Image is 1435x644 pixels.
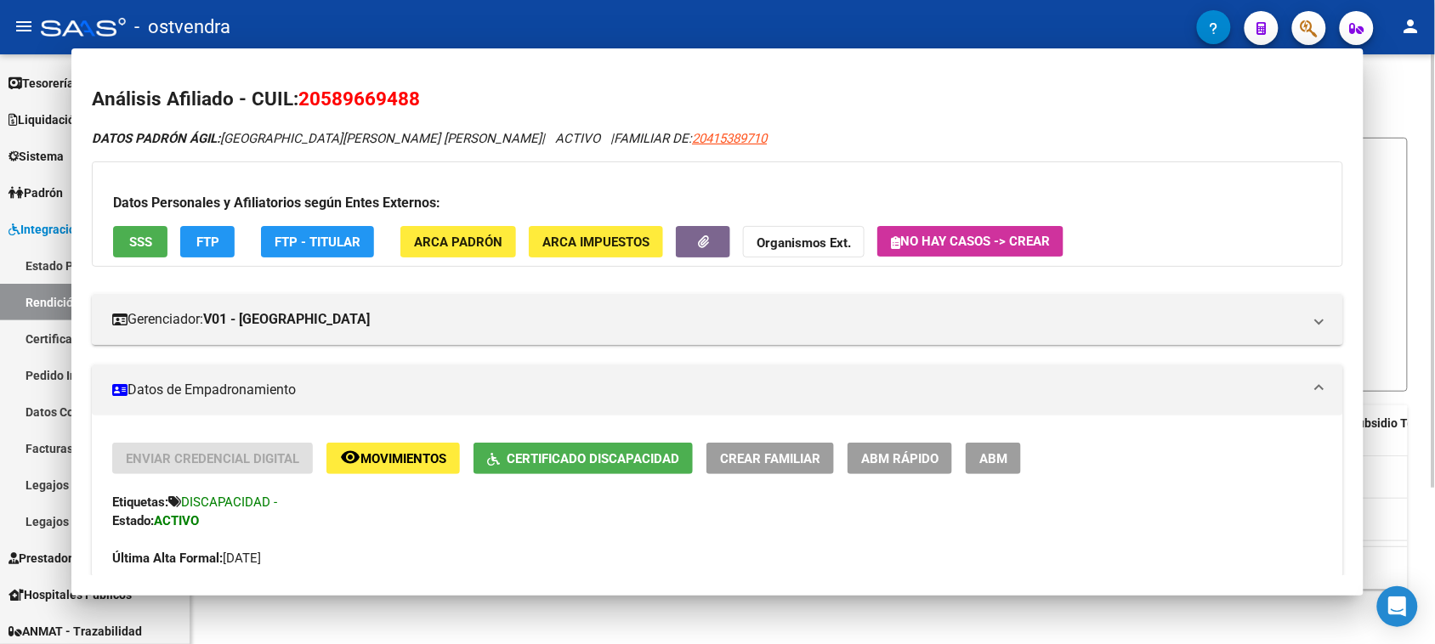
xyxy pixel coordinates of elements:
[614,131,767,146] span: FAMILIAR DE:
[9,585,132,604] span: Hospitales Públicos
[112,443,313,474] button: Enviar Credencial Digital
[1377,586,1418,627] div: Open Intercom Messenger
[92,131,542,146] span: [GEOGRAPHIC_DATA][PERSON_NAME] [PERSON_NAME]
[112,494,168,510] strong: Etiquetas:
[112,551,223,566] strong: Última Alta Formal:
[743,226,865,257] button: Organismos Ext.
[92,85,1342,114] h2: Análisis Afiliado - CUIL:
[400,226,516,257] button: ARCA Padrón
[1351,416,1429,430] span: Subsidio Total
[9,622,142,641] span: ANMAT - Trazabilidad
[757,235,851,251] strong: Organismos Ext.
[877,226,1063,257] button: No hay casos -> Crear
[891,234,1050,249] span: No hay casos -> Crear
[720,451,820,466] span: Crear Familiar
[966,443,1021,474] button: ABM
[14,16,34,37] mat-icon: menu
[542,234,649,250] span: ARCA Impuestos
[9,549,163,568] span: Prestadores / Proveedores
[126,451,299,466] span: Enviar Credencial Digital
[298,88,420,110] span: 20589669488
[9,74,74,93] span: Tesorería
[181,494,277,510] span: DISCAPACIDAD -
[92,364,1342,415] mat-expansion-panel-header: Datos de Empadronamiento
[261,226,374,257] button: FTP - Titular
[134,8,230,46] span: - ostvendra
[92,294,1342,345] mat-expansion-panel-header: Gerenciador:V01 - [GEOGRAPHIC_DATA]
[1401,16,1421,37] mat-icon: person
[92,131,220,146] strong: DATOS PADRÓN ÁGIL:
[861,451,939,466] span: ABM Rápido
[360,451,446,466] span: Movimientos
[474,443,693,474] button: Certificado Discapacidad
[154,513,199,528] strong: ACTIVO
[507,451,679,466] span: Certificado Discapacidad
[979,451,1007,466] span: ABM
[9,220,166,239] span: Integración (discapacidad)
[9,110,157,129] span: Liquidación de Convenios
[180,226,235,257] button: FTP
[692,131,767,146] span: 20415389710
[529,226,663,257] button: ARCA Impuestos
[203,309,370,330] strong: V01 - [GEOGRAPHIC_DATA]
[414,234,502,250] span: ARCA Padrón
[112,551,261,566] span: [DATE]
[113,226,167,257] button: SSS
[9,147,64,166] span: Sistema
[92,131,767,146] i: | ACTIVO |
[706,443,834,474] button: Crear Familiar
[112,380,1302,400] mat-panel-title: Datos de Empadronamiento
[848,443,952,474] button: ABM Rápido
[113,193,1321,213] h3: Datos Personales y Afiliatorios según Entes Externos:
[112,513,154,528] strong: Estado:
[275,234,360,250] span: FTP - Titular
[9,184,63,202] span: Padrón
[326,443,460,474] button: Movimientos
[196,234,219,250] span: FTP
[112,309,1302,330] mat-panel-title: Gerenciador:
[340,447,360,467] mat-icon: remove_red_eye
[129,234,152,250] span: SSS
